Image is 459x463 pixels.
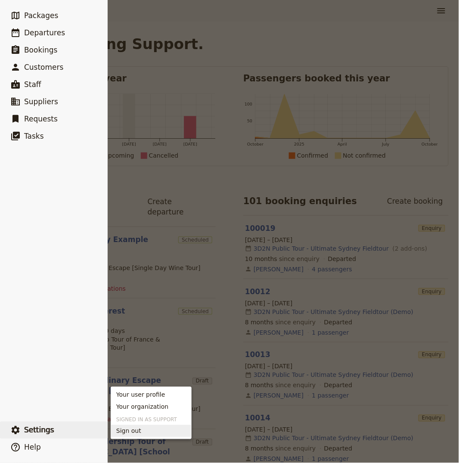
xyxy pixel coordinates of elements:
[24,115,58,123] span: Requests
[24,97,58,106] span: Suppliers
[24,28,65,37] span: Departures
[24,11,58,20] span: Packages
[24,132,44,140] span: Tasks
[116,427,141,435] span: Sign out
[116,403,168,411] span: Your organization
[24,63,63,71] span: Customers
[111,413,191,423] h3: Signed in as Support
[111,425,191,437] button: Sign out of support+onboarding@fieldbooksoftware.com
[24,80,41,89] span: Staff
[111,389,191,401] a: Your user profile
[111,401,191,413] a: Your organization
[24,443,41,452] span: Help
[116,391,165,399] span: Your user profile
[24,46,57,54] span: Bookings
[24,426,54,435] span: Settings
